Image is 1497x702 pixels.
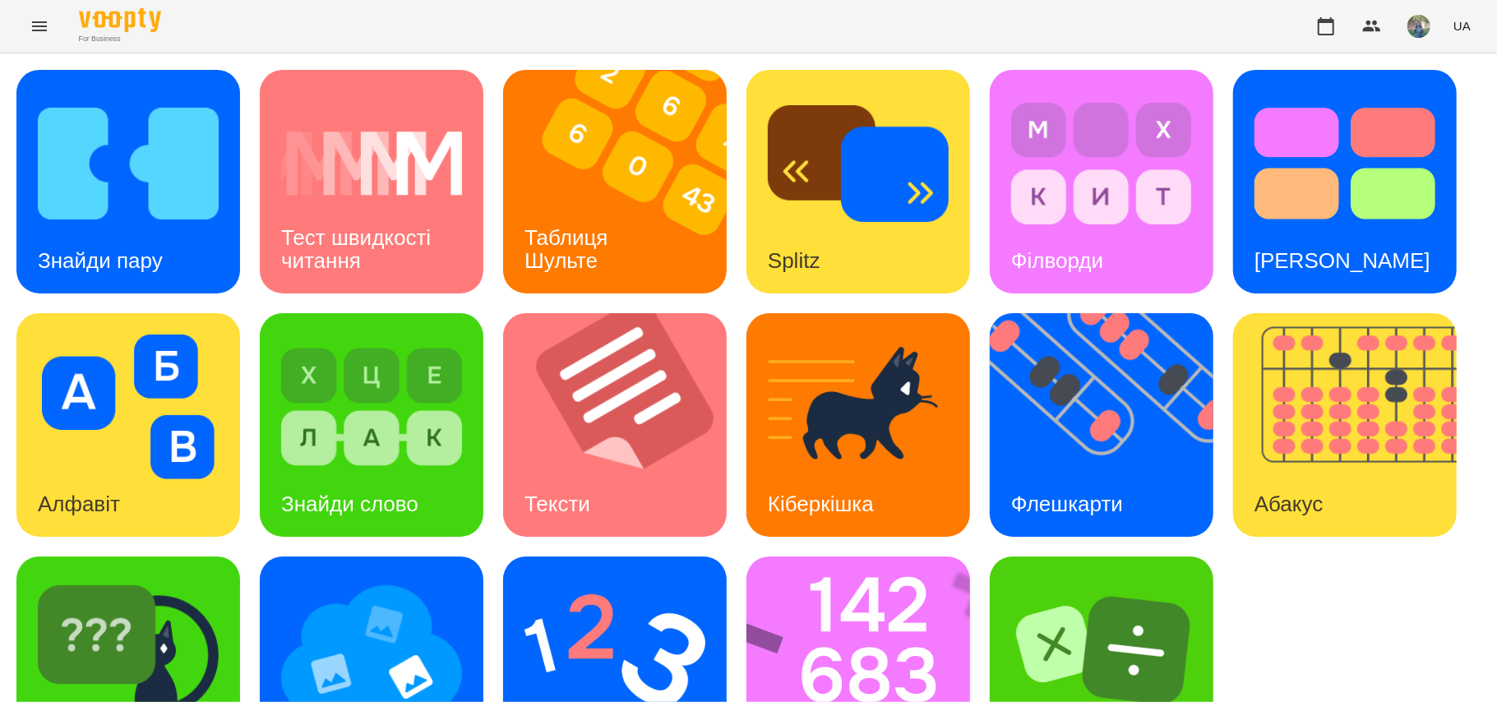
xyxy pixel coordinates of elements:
[38,248,163,273] h3: Знайди пару
[1447,11,1477,41] button: UA
[260,313,483,537] a: Знайди словоЗнайди слово
[503,70,727,293] a: Таблиця ШультеТаблиця Шульте
[1233,313,1477,537] img: Абакус
[1453,17,1471,35] span: UA
[1254,248,1430,273] h3: [PERSON_NAME]
[524,492,590,516] h3: Тексти
[503,313,727,537] a: ТекстиТексти
[1011,91,1192,236] img: Філворди
[16,313,240,537] a: АлфавітАлфавіт
[79,8,161,32] img: Voopty Logo
[768,335,949,479] img: Кіберкішка
[20,7,59,46] button: Menu
[281,91,462,236] img: Тест швидкості читання
[768,248,820,273] h3: Splitz
[1233,313,1457,537] a: АбакусАбакус
[281,335,462,479] img: Знайди слово
[768,492,874,516] h3: Кіберкішка
[768,91,949,236] img: Splitz
[38,492,120,516] h3: Алфавіт
[38,335,219,479] img: Алфавіт
[260,70,483,293] a: Тест швидкості читанняТест швидкості читання
[16,70,240,293] a: Знайди паруЗнайди пару
[990,70,1213,293] a: ФілвордиФілворди
[990,313,1234,537] img: Флешкарти
[524,225,614,272] h3: Таблиця Шульте
[1011,248,1103,273] h3: Філворди
[1254,91,1435,236] img: Тест Струпа
[281,492,418,516] h3: Знайди слово
[1233,70,1457,293] a: Тест Струпа[PERSON_NAME]
[1407,15,1430,38] img: de1e453bb906a7b44fa35c1e57b3518e.jpg
[38,91,219,236] img: Знайди пару
[746,313,970,537] a: КіберкішкаКіберкішка
[990,313,1213,537] a: ФлешкартиФлешкарти
[1011,492,1123,516] h3: Флешкарти
[746,70,970,293] a: SplitzSplitz
[503,70,747,293] img: Таблиця Шульте
[503,313,747,537] img: Тексти
[281,225,437,272] h3: Тест швидкості читання
[1254,492,1323,516] h3: Абакус
[79,34,161,44] span: For Business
